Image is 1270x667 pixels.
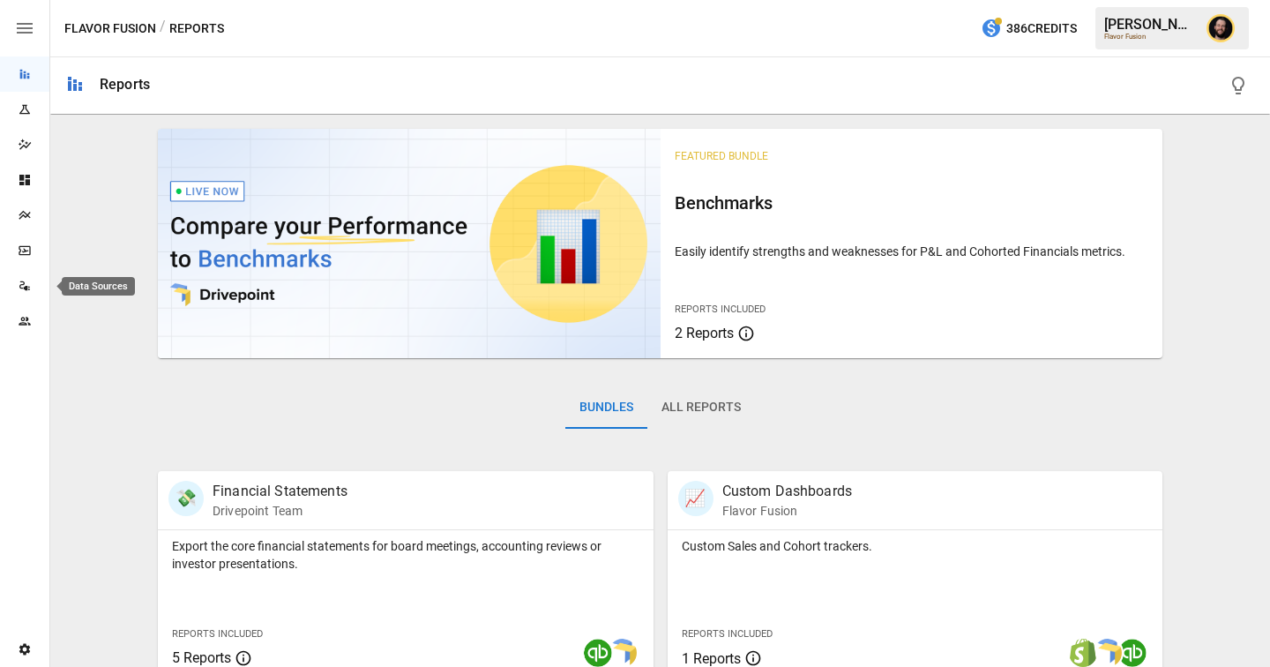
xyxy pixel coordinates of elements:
img: Ciaran Nugent [1206,14,1235,42]
div: Flavor Fusion [1104,33,1196,41]
p: Financial Statements [213,481,347,502]
span: 386 Credits [1006,18,1077,40]
button: Flavor Fusion [64,18,156,40]
div: Reports [100,76,150,93]
button: Ciaran Nugent [1196,4,1245,53]
img: quickbooks [584,639,612,667]
div: [PERSON_NAME] [1104,16,1196,33]
button: 386Credits [974,12,1084,45]
div: / [160,18,166,40]
p: Export the core financial statements for board meetings, accounting reviews or investor presentat... [172,537,639,573]
img: smart model [609,639,637,667]
span: 5 Reports [172,649,231,666]
div: Data Sources [62,277,135,296]
span: 1 Reports [682,650,741,667]
span: Reports Included [172,628,263,640]
span: 2 Reports [675,325,734,341]
p: Custom Sales and Cohort trackers. [682,537,1149,555]
div: 📈 [678,481,713,516]
p: Easily identify strengths and weaknesses for P&L and Cohorted Financials metrics. [675,243,1149,260]
span: Featured Bundle [675,150,768,162]
button: All Reports [647,386,755,429]
img: quickbooks [1118,639,1147,667]
span: Reports Included [682,628,773,640]
button: Bundles [565,386,647,429]
span: Reports Included [675,304,766,315]
div: 💸 [168,481,204,516]
p: Drivepoint Team [213,502,347,520]
p: Custom Dashboards [722,481,853,502]
p: Flavor Fusion [722,502,853,520]
h6: Benchmarks [675,189,1149,217]
img: shopify [1069,639,1097,667]
img: video thumbnail [158,129,661,358]
img: smart model [1094,639,1122,667]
